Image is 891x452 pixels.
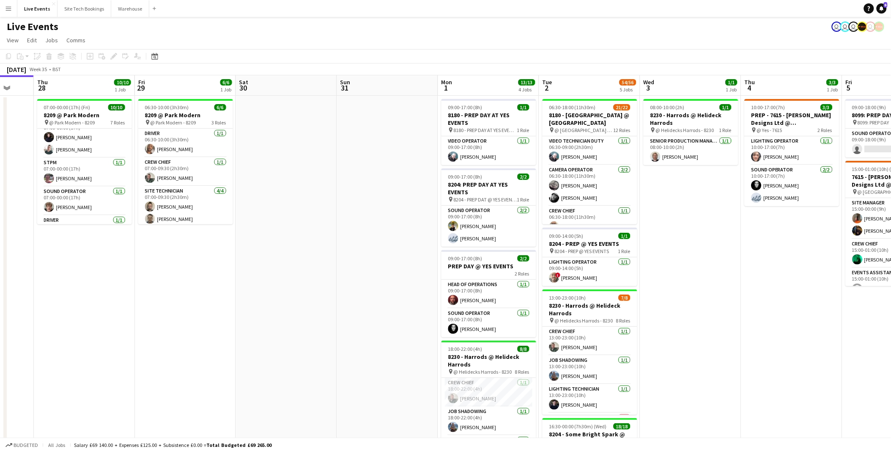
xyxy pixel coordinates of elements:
[24,35,40,46] a: Edit
[27,36,37,44] span: Edit
[877,3,887,14] a: 6
[47,442,67,448] span: All jobs
[52,66,61,72] div: BST
[14,442,38,448] span: Budgeted
[3,35,22,46] a: View
[840,22,850,32] app-user-avatar: Eden Hopkins
[849,22,859,32] app-user-avatar: Akash Karegoudar
[17,0,58,17] button: Live Events
[866,22,876,32] app-user-avatar: Ollie Rolfe
[4,441,39,450] button: Budgeted
[111,0,149,17] button: Warehouse
[206,442,271,448] span: Total Budgeted £69 265.00
[832,22,842,32] app-user-avatar: Andrew Gorman
[857,22,867,32] app-user-avatar: Production Managers
[58,0,111,17] button: Site Tech Bookings
[63,35,89,46] a: Comms
[45,36,58,44] span: Jobs
[884,2,888,8] span: 6
[7,20,58,33] h1: Live Events
[7,65,26,74] div: [DATE]
[66,36,85,44] span: Comms
[42,35,61,46] a: Jobs
[74,442,271,448] div: Salary £69 140.00 + Expenses £125.00 + Subsistence £0.00 =
[28,66,49,72] span: Week 35
[7,36,19,44] span: View
[874,22,884,32] app-user-avatar: Alex Gill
